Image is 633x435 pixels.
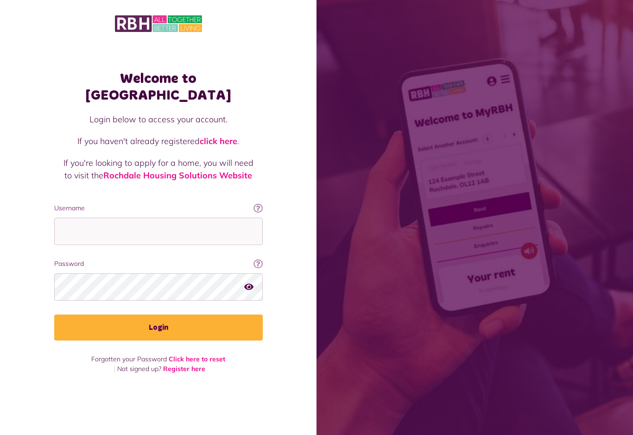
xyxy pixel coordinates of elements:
p: If you're looking to apply for a home, you will need to visit the [63,157,253,182]
button: Login [54,315,263,340]
a: click here [200,136,237,146]
img: MyRBH [115,14,202,33]
h1: Welcome to [GEOGRAPHIC_DATA] [54,70,263,104]
a: Register here [163,365,205,373]
p: Login below to access your account. [63,113,253,126]
a: Click here to reset [169,355,225,363]
label: Username [54,203,263,213]
a: Rochdale Housing Solutions Website [103,170,252,181]
span: Forgotten your Password [91,355,167,363]
label: Password [54,259,263,269]
p: If you haven't already registered . [63,135,253,147]
span: Not signed up? [117,365,161,373]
